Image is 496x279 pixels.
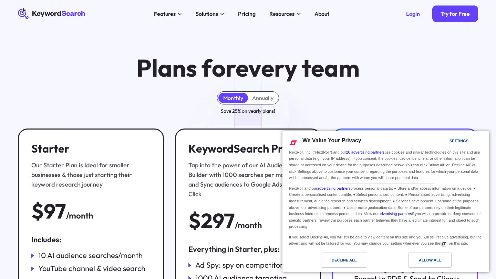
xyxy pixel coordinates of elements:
[288,183,484,231] div: NextRoll and our process personal data to: ● Store and/or access information on a device; ● Creat...
[154,10,176,18] div: Features
[379,212,412,216] a: advertising partners
[188,160,304,199] div: Tap into the power of our AI Audience Builder with 1000 searches per month and Sync audiences to ...
[437,135,454,148] a: Settings
[302,137,361,143] span: We Value Your Privacy
[288,232,484,247] div: If you select Decline All, you will still be able to view content on this site and you will still...
[38,250,143,261] div: 10 AI audience searches/month
[386,253,485,271] a: Allow All
[449,137,468,145] div: Settings
[188,210,235,232] div: $297
[31,200,66,222] div: $97
[269,10,294,18] div: Resources
[441,10,470,17] div: Try for Free
[195,260,301,270] div: Ad Spy: spy on competitor’s ads
[136,55,360,80] h1: Plans for
[188,244,308,255] div: Everything in Starter, plus:
[234,8,260,19] a: Pricing
[432,5,478,22] a: Try for Free
[238,10,256,18] div: Pricing
[38,264,145,274] div: YouTube channel & video search
[288,148,484,182] div: NextRoll, Inc. ("NextRoll") and our use cookies and similar technologies on this site and use per...
[235,219,262,232] div: /month
[317,186,351,190] a: advertising partners
[221,107,275,115] div: Save 25% on yearly plans!
[236,53,360,83] span: every team
[188,142,304,155] h3: KeywordSearch Pro
[310,8,333,19] a: About
[406,10,420,17] div: Login
[419,256,441,264] div: Allow All
[332,256,356,264] div: Decline All
[196,10,218,18] div: Solutions
[223,94,243,101] div: Monthly
[346,150,385,154] a: 20 advertising partners
[287,253,386,271] a: Decline All
[314,10,329,18] div: About
[398,5,428,22] a: Login
[66,209,93,222] div: /month
[31,142,147,155] h3: Starter
[252,94,273,101] div: Annually
[31,235,151,245] div: Includes:
[31,160,147,189] div: Our Starter Plan is Ideal for smaller businesses & those just starting their keyword research jou...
